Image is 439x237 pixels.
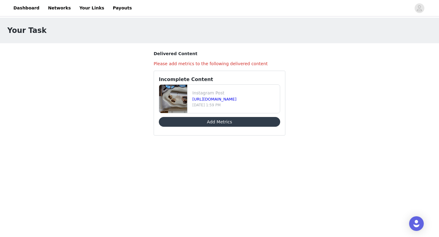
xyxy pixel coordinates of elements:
[7,25,47,36] h1: Your Task
[192,90,277,96] p: Instagram Post
[159,76,280,83] h3: Incomplete Content
[76,1,108,15] a: Your Links
[10,1,43,15] a: Dashboard
[409,216,424,231] div: Open Intercom Messenger
[192,102,277,108] p: [DATE] 1:59 PM
[109,1,136,15] a: Payouts
[192,97,237,101] a: [URL][DOMAIN_NAME]
[44,1,74,15] a: Networks
[154,51,285,57] h3: Delivered Content
[416,3,422,13] div: avatar
[159,117,280,127] button: Add Metrics
[159,85,187,113] img: file
[154,61,285,67] h4: Please add metrics to the following delivered content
